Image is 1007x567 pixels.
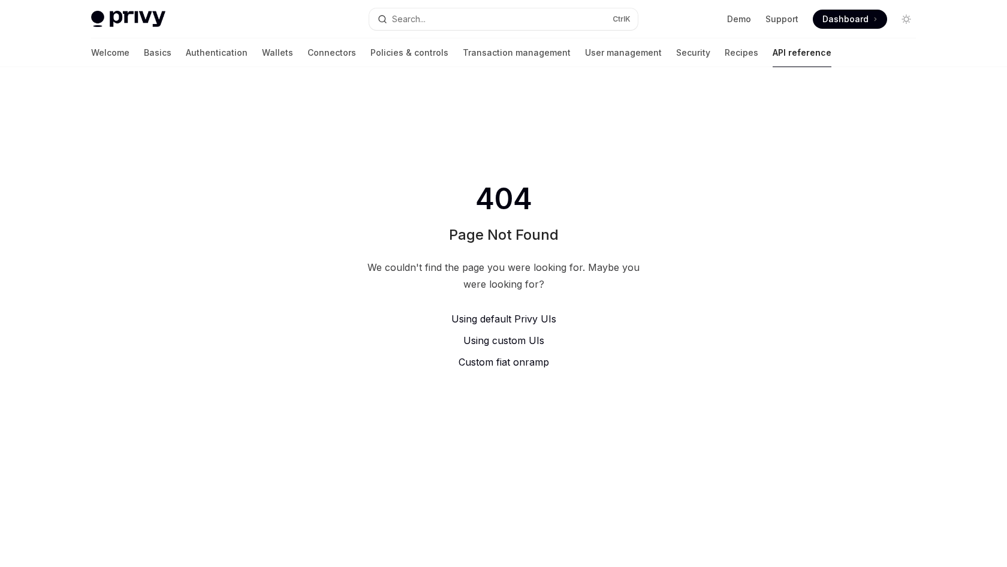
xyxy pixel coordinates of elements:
a: Wallets [262,38,293,67]
a: Basics [144,38,171,67]
a: Welcome [91,38,129,67]
a: Connectors [307,38,356,67]
span: Dashboard [822,13,869,25]
a: Authentication [186,38,248,67]
a: API reference [773,38,831,67]
span: 404 [473,182,535,216]
div: We couldn't find the page you were looking for. Maybe you were looking for? [362,259,645,292]
a: Demo [727,13,751,25]
a: Transaction management [463,38,571,67]
a: Support [765,13,798,25]
span: Custom fiat onramp [459,356,549,368]
a: User management [585,38,662,67]
a: Using custom UIs [362,333,645,348]
a: Custom fiat onramp [362,355,645,369]
a: Using default Privy UIs [362,312,645,326]
img: light logo [91,11,165,28]
button: Search...CtrlK [369,8,638,30]
h1: Page Not Found [449,225,559,245]
a: Security [676,38,710,67]
a: Policies & controls [370,38,448,67]
span: Using default Privy UIs [451,313,556,325]
button: Toggle dark mode [897,10,916,29]
div: Search... [392,12,426,26]
a: Recipes [725,38,758,67]
span: Ctrl K [613,14,631,24]
a: Dashboard [813,10,887,29]
span: Using custom UIs [463,334,544,346]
